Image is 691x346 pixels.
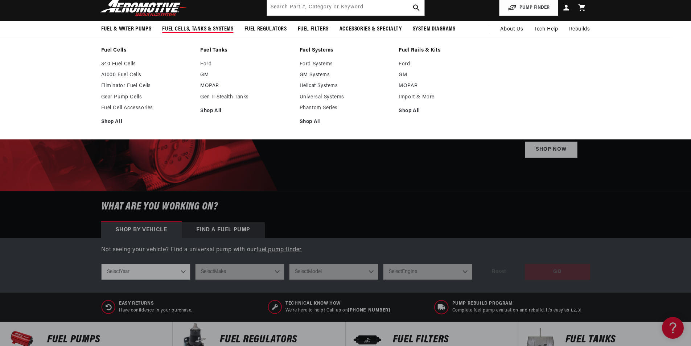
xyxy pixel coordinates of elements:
span: Fuel Regulators [244,25,287,33]
a: Import & More [399,94,491,101]
span: Fuel Cells, Tanks & Systems [162,25,233,33]
a: Fuel Tanks [200,47,292,54]
a: Shop All [300,119,392,125]
a: GM [200,72,292,78]
summary: Fuel Filters [292,21,334,38]
a: MOPAR [399,83,491,89]
a: Shop All [399,108,491,114]
span: Accessories & Specialty [340,25,402,33]
a: About Us [495,21,528,38]
summary: Accessories & Specialty [334,21,407,38]
a: Universal Systems [300,94,392,101]
div: Shop by vehicle [101,222,182,238]
a: Gear Pump Cells [101,94,193,101]
span: Easy Returns [119,301,192,307]
p: Not seeing your vehicle? Find a universal pump with our [101,245,590,255]
a: Fuel Cell Accessories [101,105,193,111]
summary: Rebuilds [564,21,596,38]
p: Fuel Tanks [565,334,683,345]
a: Shop All [101,119,193,125]
select: Make [195,264,284,280]
a: Fuel Systems [300,47,392,54]
a: Phantom Series [300,105,392,111]
p: FUEL REGULATORS [220,334,338,345]
a: Ford [200,61,292,68]
span: Rebuilds [569,25,590,33]
a: Shop All [200,108,292,114]
a: Ford Systems [300,61,392,68]
a: MOPAR [200,83,292,89]
span: Tech Help [534,25,558,33]
a: [PHONE_NUMBER] [348,308,390,313]
summary: Tech Help [528,21,563,38]
p: Fuel Pumps [47,334,165,345]
a: Fuel Rails & Kits [399,47,491,54]
a: 340 Fuel Cells [101,61,193,68]
a: Gen II Stealth Tanks [200,94,292,101]
select: Year [101,264,190,280]
div: Find a Fuel Pump [182,222,265,238]
summary: Fuel Cells, Tanks & Systems [157,21,239,38]
span: Fuel Filters [298,25,329,33]
p: FUEL FILTERS [393,334,511,345]
p: Complete fuel pump evaluation and rebuild. It's easy as 1,2,3! [452,308,582,314]
summary: Fuel & Water Pumps [96,21,157,38]
select: Engine [383,264,472,280]
a: Eliminator Fuel Cells [101,83,193,89]
a: fuel pump finder [256,247,302,253]
a: GM [399,72,491,78]
span: About Us [500,27,523,32]
a: Fuel Cells [101,47,193,54]
a: GM Systems [300,72,392,78]
a: A1000 Fuel Cells [101,72,193,78]
a: Ford [399,61,491,68]
p: We’re here to help! Call us on [285,308,390,314]
h6: What are you working on? [83,191,608,222]
a: Hellcat Systems [300,83,392,89]
p: Have confidence in your purchase. [119,308,192,314]
a: Shop Now [525,142,577,158]
summary: System Diagrams [407,21,461,38]
select: Model [289,264,378,280]
summary: Fuel Regulators [239,21,292,38]
span: Fuel & Water Pumps [101,25,152,33]
span: Pump Rebuild program [452,301,582,307]
span: System Diagrams [413,25,456,33]
span: Technical Know How [285,301,390,307]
